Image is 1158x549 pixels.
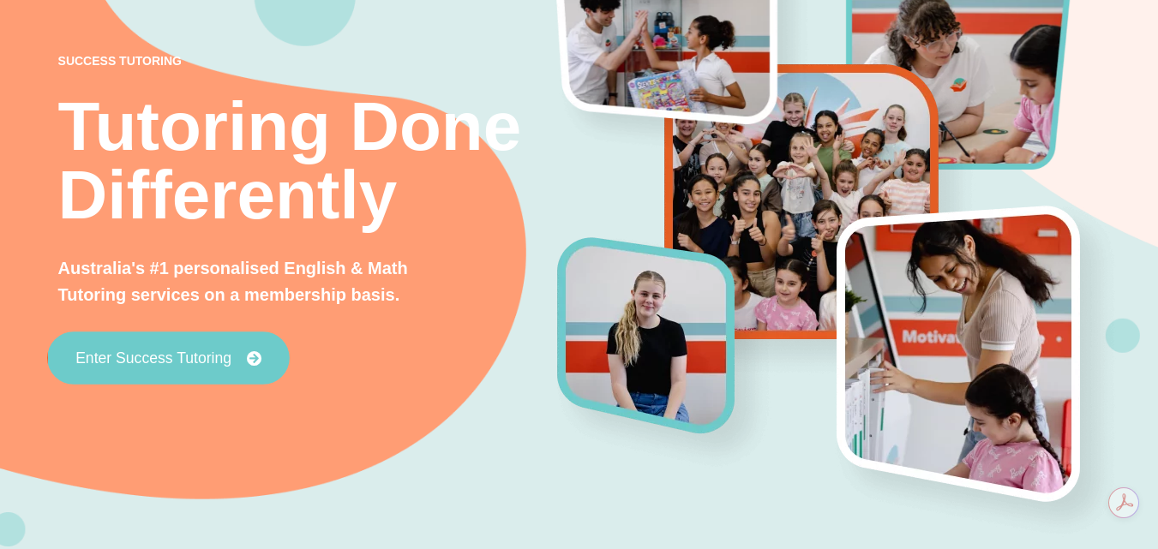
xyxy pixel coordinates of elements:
[75,350,231,366] span: Enter Success Tutoring
[58,92,559,230] h2: Tutoring Done Differently
[1072,467,1158,549] iframe: Chat Widget
[58,255,423,308] p: Australia's #1 personalised English & Math Tutoring services on a membership basis.
[58,55,559,67] p: success tutoring
[47,331,290,385] a: Enter Success Tutoring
